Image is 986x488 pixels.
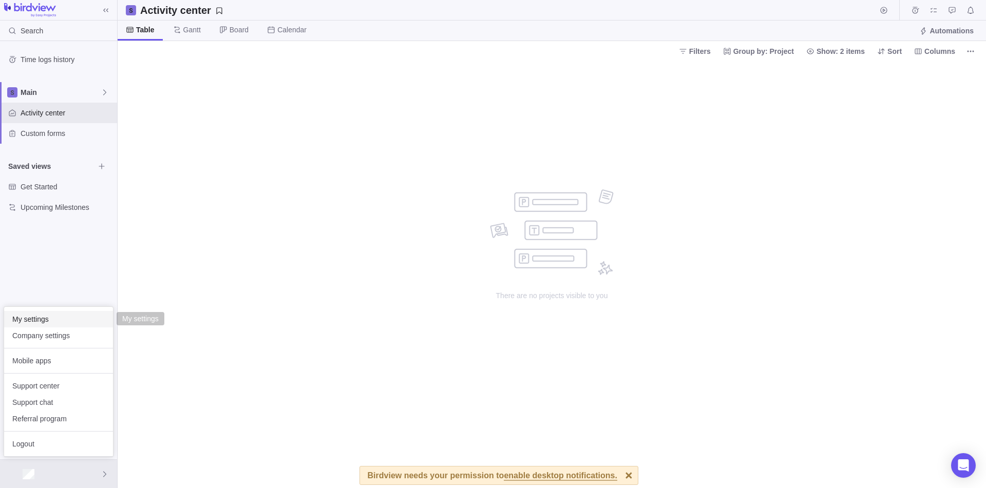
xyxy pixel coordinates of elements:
a: Mobile apps [4,353,113,369]
div: test [6,468,18,480]
span: Company settings [12,330,105,341]
a: Support center [4,378,113,394]
span: My settings [12,314,105,324]
a: Logout [4,436,113,452]
span: Logout [12,439,105,449]
a: Referral program [4,411,113,427]
a: Company settings [4,327,113,344]
span: Support center [12,381,105,391]
a: My settings [4,311,113,327]
div: My settings [121,315,160,323]
span: Mobile apps [12,356,105,366]
a: Support chat [4,394,113,411]
span: Referral program [12,414,105,424]
span: Support chat [12,397,105,407]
